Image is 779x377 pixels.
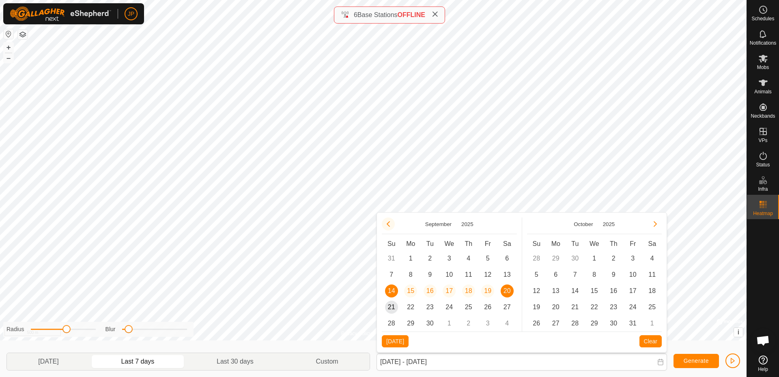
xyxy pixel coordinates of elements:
[382,335,409,347] button: [DATE]
[570,220,596,229] button: Choose Month
[568,284,581,297] span: 14
[623,283,643,299] td: 17
[459,283,478,299] td: 18
[426,240,434,247] span: Tu
[648,240,656,247] span: Sa
[623,315,643,332] td: 31
[751,114,775,118] span: Neckbands
[6,325,24,334] label: Radius
[566,283,585,299] td: 14
[444,240,454,247] span: We
[568,317,581,330] span: 28
[497,299,517,315] td: 27
[630,240,636,247] span: Fr
[607,301,620,314] span: 23
[643,315,662,332] td: 1
[404,268,417,281] span: 8
[600,220,618,229] button: Choose Year
[585,250,604,267] td: 1
[643,267,662,283] td: 11
[478,299,498,315] td: 26
[646,284,658,297] span: 18
[501,284,514,297] span: 20
[546,250,566,267] td: 29
[549,317,562,330] span: 27
[566,299,585,315] td: 21
[459,315,478,332] td: 2
[420,315,440,332] td: 30
[756,162,770,167] span: Status
[386,338,404,345] span: [DATE]
[385,268,398,281] span: 7
[604,315,624,332] td: 30
[404,284,417,297] span: 15
[501,268,514,281] span: 13
[588,301,601,314] span: 22
[646,268,658,281] span: 11
[497,250,517,267] td: 6
[549,284,562,297] span: 13
[610,240,618,247] span: Th
[758,367,768,372] span: Help
[105,325,116,334] label: Blur
[530,301,543,314] span: 19
[424,284,437,297] span: 16
[644,338,657,345] span: Clear
[604,250,624,267] td: 2
[481,301,494,314] span: 26
[643,299,662,315] td: 25
[404,301,417,314] span: 22
[604,299,624,315] td: 23
[546,283,566,299] td: 13
[443,268,456,281] span: 10
[643,250,662,267] td: 4
[478,315,498,332] td: 3
[646,252,658,265] span: 4
[481,268,494,281] span: 12
[481,284,494,297] span: 19
[643,283,662,299] td: 18
[4,43,13,52] button: +
[406,240,415,247] span: Mo
[357,11,398,18] span: Base Stations
[674,354,719,368] button: Generate
[588,284,601,297] span: 15
[382,315,401,332] td: 28
[568,268,581,281] span: 7
[585,315,604,332] td: 29
[639,335,662,347] button: Clear
[440,299,459,315] td: 24
[128,10,134,18] span: JP
[401,283,421,299] td: 15
[530,268,543,281] span: 5
[750,41,776,45] span: Notifications
[424,301,437,314] span: 23
[217,357,254,366] span: Last 30 days
[753,211,773,216] span: Heatmap
[585,283,604,299] td: 15
[420,299,440,315] td: 23
[501,252,514,265] span: 6
[734,328,743,337] button: i
[382,250,401,267] td: 31
[316,357,338,366] span: Custom
[443,301,456,314] span: 24
[551,240,560,247] span: Mo
[497,315,517,332] td: 4
[527,315,547,332] td: 26
[546,315,566,332] td: 27
[607,317,620,330] span: 30
[607,284,620,297] span: 16
[478,283,498,299] td: 19
[684,358,709,364] span: Generate
[747,352,779,375] a: Help
[497,267,517,283] td: 13
[398,11,425,18] span: OFFLINE
[462,301,475,314] span: 25
[459,299,478,315] td: 25
[758,187,768,192] span: Infra
[382,299,401,315] td: 21
[465,240,472,247] span: Th
[751,328,775,353] div: Open chat
[566,315,585,332] td: 28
